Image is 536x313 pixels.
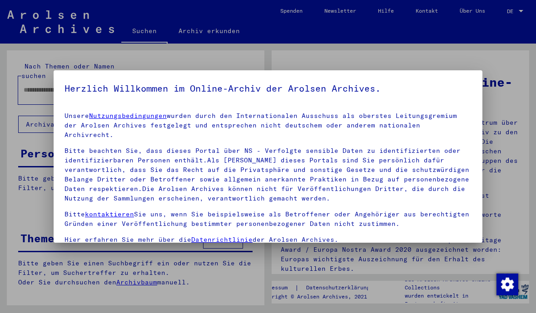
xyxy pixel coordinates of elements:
[65,210,471,229] p: Bitte Sie uns, wenn Sie beispielsweise als Betroffener oder Angehöriger aus berechtigten Gründen ...
[85,210,134,218] a: kontaktieren
[65,111,471,140] p: Unsere wurden durch den Internationalen Ausschuss als oberstes Leitungsgremium der Arolsen Archiv...
[65,235,471,245] p: Hier erfahren Sie mehr über die der Arolsen Archives.
[89,112,167,120] a: Nutzungsbedingungen
[65,146,471,203] p: Bitte beachten Sie, dass dieses Portal über NS - Verfolgte sensible Daten zu identifizierten oder...
[65,81,471,96] h5: Herzlich Willkommen im Online-Archiv der Arolsen Archives.
[496,274,518,295] img: Zustimmung ändern
[191,235,253,244] a: Datenrichtlinie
